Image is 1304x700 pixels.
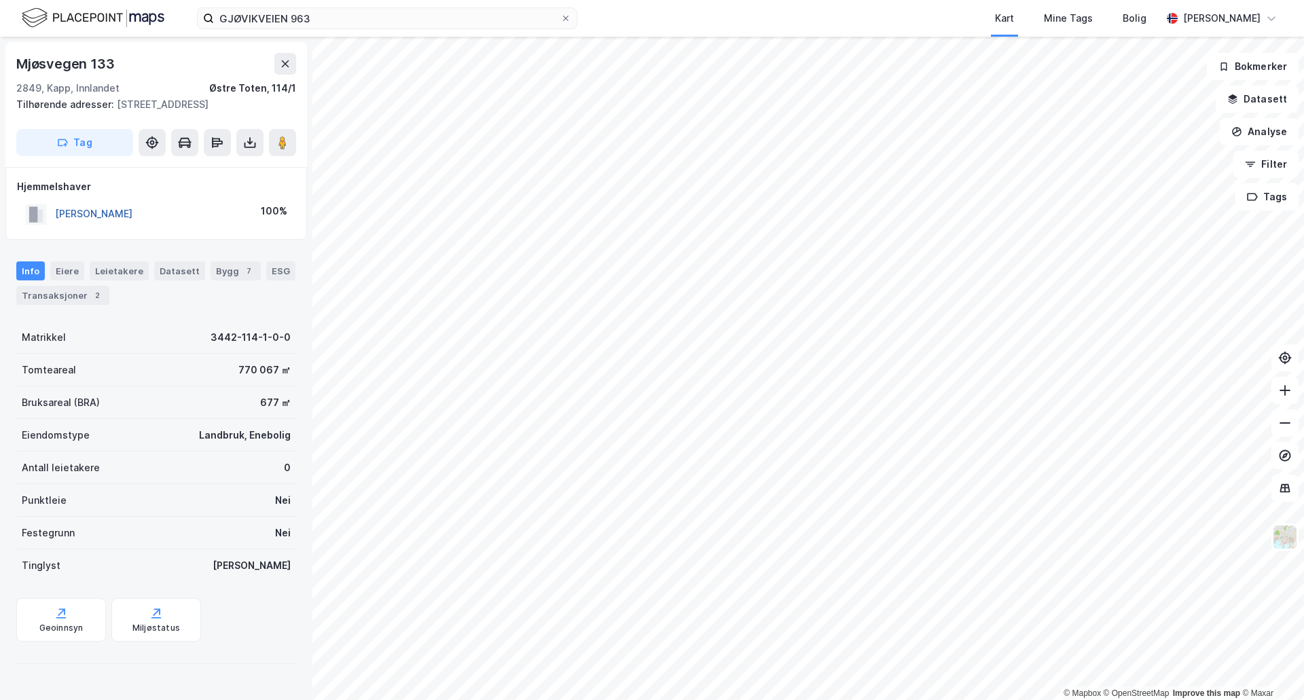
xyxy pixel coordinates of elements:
span: Tilhørende adresser: [16,98,117,110]
div: Mjøsvegen 133 [16,53,117,75]
div: 2 [90,289,104,302]
div: Geoinnsyn [39,623,84,633]
button: Bokmerker [1207,53,1299,80]
button: Tags [1235,183,1299,210]
img: Z [1272,524,1298,550]
div: Kart [995,10,1014,26]
div: 3442-114-1-0-0 [211,329,291,346]
button: Analyse [1220,118,1299,145]
button: Datasett [1216,86,1299,113]
input: Søk på adresse, matrikkel, gårdeiere, leietakere eller personer [214,8,560,29]
div: 7 [242,264,255,278]
div: 677 ㎡ [260,394,291,411]
div: 100% [261,203,287,219]
div: Østre Toten, 114/1 [209,80,296,96]
div: Antall leietakere [22,460,100,476]
a: Improve this map [1173,688,1240,698]
div: Leietakere [90,261,149,280]
div: Nei [275,492,291,509]
div: Nei [275,525,291,541]
div: Mine Tags [1044,10,1093,26]
button: Tag [16,129,133,156]
button: Filter [1233,151,1299,178]
div: 2849, Kapp, Innlandet [16,80,120,96]
div: Transaksjoner [16,286,109,305]
img: logo.f888ab2527a4732fd821a326f86c7f29.svg [22,6,164,30]
div: Matrikkel [22,329,66,346]
div: Tinglyst [22,557,60,574]
div: Bruksareal (BRA) [22,394,100,411]
div: [PERSON_NAME] [213,557,291,574]
a: Mapbox [1064,688,1101,698]
div: Bolig [1123,10,1146,26]
div: Punktleie [22,492,67,509]
div: Miljøstatus [132,623,180,633]
iframe: Chat Widget [1236,635,1304,700]
div: 770 067 ㎡ [238,362,291,378]
div: Datasett [154,261,205,280]
div: Landbruk, Enebolig [199,427,291,443]
div: Kontrollprogram for chat [1236,635,1304,700]
div: Festegrunn [22,525,75,541]
div: ESG [266,261,295,280]
div: [STREET_ADDRESS] [16,96,285,113]
div: Tomteareal [22,362,76,378]
div: Bygg [211,261,261,280]
div: 0 [284,460,291,476]
div: Hjemmelshaver [17,179,295,195]
div: Info [16,261,45,280]
div: Eiere [50,261,84,280]
div: [PERSON_NAME] [1183,10,1261,26]
a: OpenStreetMap [1104,688,1170,698]
div: Eiendomstype [22,427,90,443]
